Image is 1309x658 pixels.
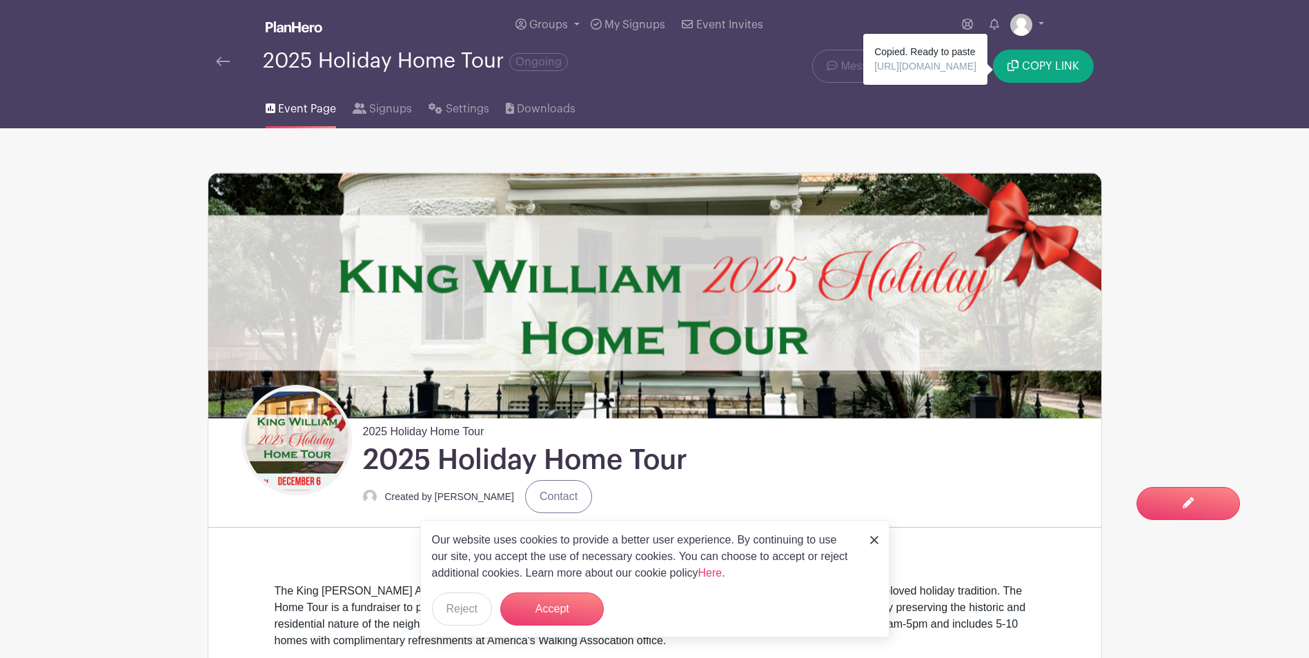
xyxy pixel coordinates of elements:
img: default-ce2991bfa6775e67f084385cd625a349d9dcbb7a52a09fb2fda1e96e2d18dcdb.png [1010,14,1032,36]
span: [URL][DOMAIN_NAME] [874,61,976,72]
img: logo_white-6c42ec7e38ccf1d336a20a19083b03d10ae64f83f12c07503d8b9e83406b4c7d.svg [266,21,322,32]
img: Home%20Tour%20newsletter.jpg [245,388,348,492]
small: Created by [PERSON_NAME] [385,491,515,502]
button: Accept [500,592,604,626]
a: Contact [525,480,592,513]
div: 2025 Holiday Home Tour [263,50,568,72]
button: Reject [432,592,492,626]
span: Signups [369,101,412,117]
span: Event Page [278,101,336,117]
span: Groups [529,19,568,30]
span: Message [841,58,886,74]
img: close_button-5f87c8562297e5c2d7936805f587ecaba9071eb48480494691a3f1689db116b3.svg [870,536,878,544]
button: COPY LINK [993,50,1093,83]
img: default-ce2991bfa6775e67f084385cd625a349d9dcbb7a52a09fb2fda1e96e2d18dcdb.png [363,490,377,504]
h1: 2025 Holiday Home Tour [363,443,687,477]
span: 2025 Holiday Home Tour [363,418,484,440]
img: KW%20Home%20Tour%20Banner.png [208,173,1101,418]
p: Our website uses cookies to provide a better user experience. By continuing to use our site, you ... [432,532,856,581]
span: Downloads [517,101,575,117]
span: COPY LINK [1022,61,1079,72]
a: Settings [429,84,489,128]
div: Copied. Ready to paste [863,34,987,85]
a: Downloads [506,84,575,128]
a: Message [812,50,900,83]
a: Here [698,567,722,579]
span: Event Invites [696,19,763,30]
img: back-arrow-29a5d9b10d5bd6ae65dc969a981735edf675c4d7a1fe02e03b50dbd4ba3cdb55.svg [216,57,230,66]
span: My Signups [604,19,665,30]
span: Settings [446,101,489,117]
a: Signups [353,84,412,128]
span: Ongoing [509,53,568,71]
a: Event Page [266,84,336,128]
